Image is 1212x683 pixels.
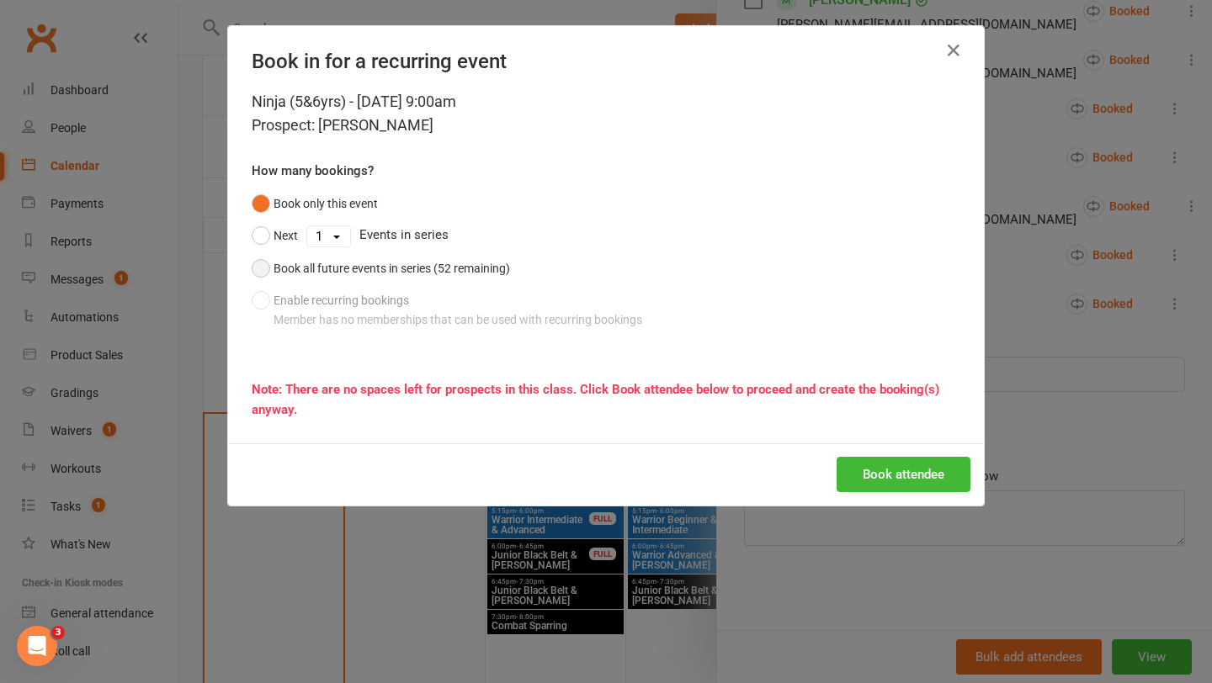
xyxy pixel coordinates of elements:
button: Book attendee [837,457,970,492]
button: Book only this event [252,188,378,220]
span: 3 [51,626,65,639]
div: Book all future events in series (52 remaining) [274,259,510,278]
div: Ninja (5&6yrs) - [DATE] 9:00am Prospect: [PERSON_NAME] [252,90,960,137]
button: Book all future events in series (52 remaining) [252,252,510,284]
button: Next [252,220,298,251]
h4: Book in for a recurring event [252,50,960,73]
iframe: Intercom live chat [17,626,57,666]
label: How many bookings? [252,161,374,181]
div: Note: There are no spaces left for prospects in this class. Click Book attendee below to proceed ... [252,379,960,420]
div: Events in series [252,220,960,251]
button: Close [940,37,967,64]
